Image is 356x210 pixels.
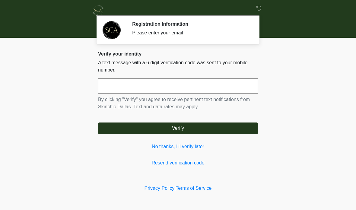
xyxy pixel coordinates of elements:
[103,21,121,39] img: Agent Avatar
[92,5,104,17] img: Skinchic Dallas Logo
[98,159,258,167] a: Resend verification code
[98,143,258,150] a: No thanks, I'll verify later
[132,21,249,27] h2: Registration Information
[145,186,175,191] a: Privacy Policy
[98,122,258,134] button: Verify
[132,29,249,37] div: Please enter your email
[98,59,258,74] p: A text message with a 6 digit verification code was sent to your mobile number.
[98,51,258,57] h2: Verify your identity
[174,186,176,191] a: |
[98,96,258,110] p: By clicking "Verify" you agree to receive pertinent text notifications from Skinchic Dallas. Text...
[176,186,211,191] a: Terms of Service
